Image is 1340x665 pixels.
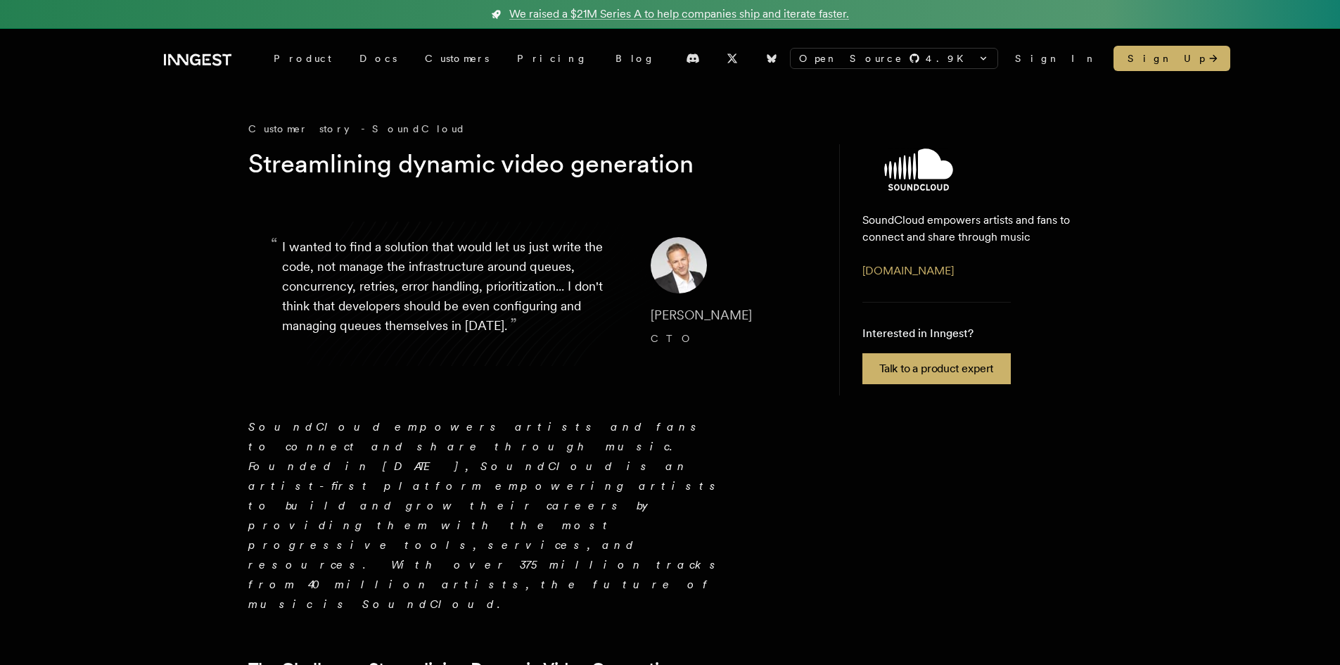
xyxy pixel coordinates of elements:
[1015,51,1097,65] a: Sign In
[651,237,707,293] img: Image of Matthew Drooker
[271,240,278,248] span: “
[248,420,723,611] em: SoundCloud empowers artists and fans to connect and share through music. Founded in [DATE], Sound...
[1114,46,1230,71] a: Sign Up
[862,353,1011,384] a: Talk to a product expert
[717,47,748,70] a: X
[248,122,811,136] div: Customer story - SoundCloud
[677,47,708,70] a: Discord
[834,148,1003,191] img: SoundCloud's logo
[248,147,789,181] h1: Streamlining dynamic video generation
[651,333,697,344] span: CTO
[862,264,954,277] a: [DOMAIN_NAME]
[345,46,411,71] a: Docs
[509,6,849,23] span: We raised a $21M Series A to help companies ship and iterate faster.
[282,237,628,350] p: I wanted to find a solution that would let us just write the code, not manage the infrastructure ...
[926,51,972,65] span: 4.9 K
[260,46,345,71] div: Product
[799,51,903,65] span: Open Source
[862,212,1070,246] p: SoundCloud empowers artists and fans to connect and share through music
[651,308,752,322] span: [PERSON_NAME]
[756,47,787,70] a: Bluesky
[601,46,669,71] a: Blog
[411,46,503,71] a: Customers
[510,314,517,334] span: ”
[862,325,1011,342] p: Interested in Inngest?
[503,46,601,71] a: Pricing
